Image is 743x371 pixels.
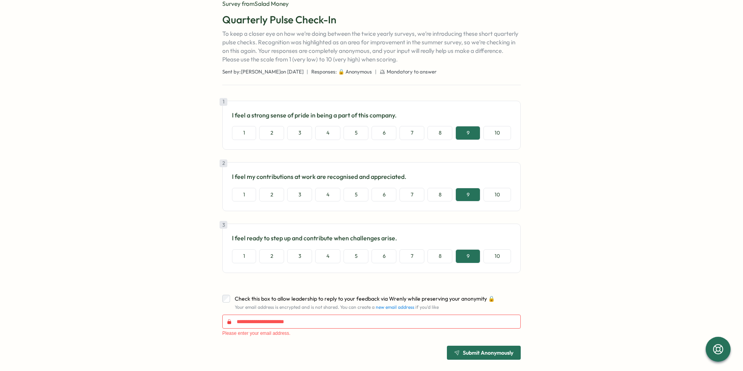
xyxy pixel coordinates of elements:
[222,30,521,64] p: To keep a closer eye on how we’re doing between the twice yearly surveys, we’re introducing these...
[235,295,495,302] span: Check this box to allow leadership to reply to your feedback via Wrenly while preserving your ano...
[311,68,372,75] span: Responses: 🔒 Anonymous
[315,249,340,263] button: 4
[315,126,340,140] button: 4
[220,98,227,106] div: 1
[222,331,521,336] div: Please enter your email address.
[376,304,414,310] a: new email address
[427,249,452,263] button: 8
[455,188,480,202] button: 9
[371,249,396,263] button: 6
[287,126,312,140] button: 3
[455,126,480,140] button: 9
[232,110,511,120] p: I feel a strong sense of pride in being a part of this company.
[447,346,521,360] button: Submit Anonymously
[259,126,284,140] button: 2
[220,221,227,229] div: 3
[483,126,511,140] button: 10
[344,249,368,263] button: 5
[232,188,256,202] button: 1
[222,68,303,75] span: Sent by: [PERSON_NAME] on [DATE]
[455,249,480,263] button: 9
[259,188,284,202] button: 2
[399,188,424,202] button: 7
[483,249,511,263] button: 10
[232,249,256,263] button: 1
[483,188,511,202] button: 10
[344,188,368,202] button: 5
[259,249,284,263] button: 2
[235,304,439,310] span: Your email address is encrypted and is not shared. You can create a if you'd like
[315,188,340,202] button: 4
[307,68,308,75] span: |
[220,159,227,167] div: 2
[232,233,511,243] p: I feel ready to step up and contribute when challenges arise.
[463,350,513,355] span: Submit Anonymously
[232,172,511,182] p: I feel my contributions at work are recognised and appreciated.
[375,68,377,75] span: |
[371,188,396,202] button: 6
[427,126,452,140] button: 8
[399,249,424,263] button: 7
[427,188,452,202] button: 8
[399,126,424,140] button: 7
[287,188,312,202] button: 3
[371,126,396,140] button: 6
[222,13,521,26] h1: Quarterly Pulse Check-In
[287,249,312,263] button: 3
[387,68,437,75] span: Mandatory to answer
[344,126,368,140] button: 5
[232,126,256,140] button: 1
